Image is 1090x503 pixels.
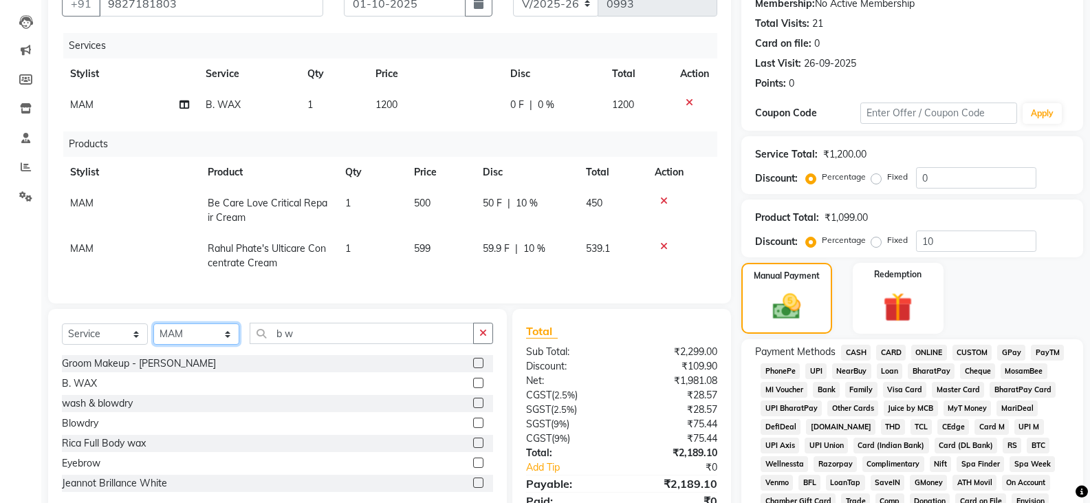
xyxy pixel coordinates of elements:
span: Be Care Love Critical Repair Cream [208,197,327,224]
div: ( ) [516,431,622,446]
th: Total [578,157,646,188]
span: Card M [974,419,1009,435]
div: Points: [755,76,786,91]
span: 1 [345,242,351,255]
span: PhonePe [761,363,800,379]
span: | [530,98,532,112]
div: ₹2,189.10 [622,475,728,492]
span: UPI [805,363,827,379]
span: | [508,196,510,211]
span: Master Card [932,382,984,398]
span: Other Cards [827,400,878,416]
div: Discount: [755,171,798,186]
span: Rahul Phate's Ulticare Concentrate Cream [208,242,326,269]
div: Rica Full Body wax [62,436,146,451]
div: Jeannot Brillance White [62,476,167,491]
span: On Account [1002,475,1050,491]
th: Disc [475,157,578,188]
span: LoanTap [826,475,865,491]
a: Add Tip [516,460,640,475]
input: Enter Offer / Coupon Code [860,103,1017,124]
div: ₹75.44 [622,417,728,431]
th: Disc [502,58,604,89]
span: UPI M [1014,419,1044,435]
div: Product Total: [755,211,819,225]
span: Venmo [761,475,793,491]
img: _gift.svg [874,289,922,325]
div: Discount: [755,235,798,249]
span: Spa Finder [957,456,1004,472]
div: 0 [814,36,820,51]
span: NearBuy [832,363,871,379]
label: Percentage [822,171,866,183]
label: Redemption [874,268,922,281]
span: 599 [414,242,430,255]
span: CASH [841,345,871,361]
span: CARD [876,345,906,361]
span: Total [526,324,558,339]
span: Visa Card [883,382,927,398]
div: 21 [812,17,823,31]
span: MAM [70,242,94,255]
span: Complimentary [862,456,924,472]
span: BharatPay [908,363,955,379]
span: 9% [554,433,567,444]
th: Qty [337,157,406,188]
span: 0 % [538,98,554,112]
div: ₹75.44 [622,431,728,446]
span: SaveIN [871,475,905,491]
input: Search or Scan [250,323,474,344]
div: wash & blowdry [62,396,133,411]
div: Coupon Code [755,106,860,120]
div: ( ) [516,417,622,431]
label: Percentage [822,234,866,246]
div: Payable: [516,475,622,492]
div: ₹2,189.10 [622,446,728,460]
label: Manual Payment [754,270,820,282]
span: MyT Money [944,400,992,416]
div: Blowdry [62,416,98,431]
span: GPay [997,345,1025,361]
span: Wellnessta [761,456,808,472]
div: ₹2,299.00 [622,345,728,359]
div: Sub Total: [516,345,622,359]
img: _cash.svg [764,290,809,323]
span: CUSTOM [952,345,992,361]
span: GMoney [910,475,947,491]
th: Action [672,58,717,89]
span: Spa Week [1010,456,1055,472]
span: RS [1003,438,1021,453]
div: 0 [789,76,794,91]
span: 1200 [612,98,634,111]
div: ₹1,200.00 [823,147,866,162]
span: | [515,242,518,256]
button: Apply [1023,103,1062,124]
div: ₹28.57 [622,403,728,417]
span: Card (DL Bank) [935,438,998,453]
th: Stylist [62,157,199,188]
span: ATH Movil [952,475,996,491]
th: Total [604,58,672,89]
span: BFL [798,475,820,491]
div: Service Total: [755,147,818,162]
span: CGST [526,389,552,401]
span: 500 [414,197,430,209]
label: Fixed [887,171,908,183]
th: Stylist [62,58,197,89]
span: 10 % [516,196,538,211]
span: 1 [345,197,351,209]
div: 26-09-2025 [804,56,856,71]
th: Qty [299,58,367,89]
span: SGST [526,403,551,416]
span: Card (Indian Bank) [853,438,929,453]
label: Fixed [887,234,908,246]
div: ₹109.90 [622,359,728,374]
span: UPI BharatPay [761,400,822,416]
span: MI Voucher [761,382,807,398]
span: 450 [586,197,602,209]
div: ( ) [516,403,622,417]
th: Service [197,58,299,89]
span: Nift [930,456,952,472]
span: 1 [307,98,313,111]
div: ₹1,099.00 [825,211,868,225]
